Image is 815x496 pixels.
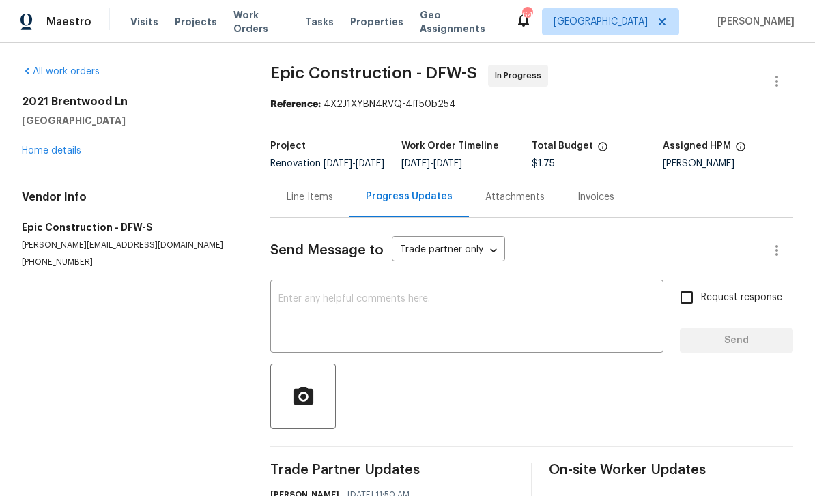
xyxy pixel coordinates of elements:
[270,100,321,109] b: Reference:
[401,141,499,151] h5: Work Order Timeline
[305,17,334,27] span: Tasks
[270,141,306,151] h5: Project
[22,190,238,204] h4: Vendor Info
[712,15,795,29] span: [PERSON_NAME]
[485,190,545,204] div: Attachments
[22,220,238,234] h5: Epic Construction - DFW-S
[270,463,515,477] span: Trade Partner Updates
[663,141,731,151] h5: Assigned HPM
[22,257,238,268] p: [PHONE_NUMBER]
[175,15,217,29] span: Projects
[522,8,532,22] div: 64
[701,291,782,305] span: Request response
[420,8,499,35] span: Geo Assignments
[356,159,384,169] span: [DATE]
[532,141,593,151] h5: Total Budget
[22,114,238,128] h5: [GEOGRAPHIC_DATA]
[22,95,238,108] h2: 2021 Brentwood Ln
[401,159,462,169] span: -
[270,159,384,169] span: Renovation
[735,141,746,159] span: The hpm assigned to this work order.
[270,98,793,111] div: 4X2J1XYBN4RVQ-4ff50b254
[554,15,648,29] span: [GEOGRAPHIC_DATA]
[324,159,384,169] span: -
[233,8,289,35] span: Work Orders
[663,159,794,169] div: [PERSON_NAME]
[350,15,403,29] span: Properties
[549,463,793,477] span: On-site Worker Updates
[324,159,352,169] span: [DATE]
[22,146,81,156] a: Home details
[366,190,453,203] div: Progress Updates
[22,239,238,251] p: [PERSON_NAME][EMAIL_ADDRESS][DOMAIN_NAME]
[270,65,477,81] span: Epic Construction - DFW-S
[392,239,505,262] div: Trade partner only
[22,67,100,76] a: All work orders
[433,159,462,169] span: [DATE]
[287,190,333,204] div: Line Items
[270,244,384,257] span: Send Message to
[495,69,547,83] span: In Progress
[130,15,158,29] span: Visits
[597,141,608,159] span: The total cost of line items that have been proposed by Opendoor. This sum includes line items th...
[577,190,614,204] div: Invoices
[401,159,430,169] span: [DATE]
[532,159,555,169] span: $1.75
[46,15,91,29] span: Maestro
